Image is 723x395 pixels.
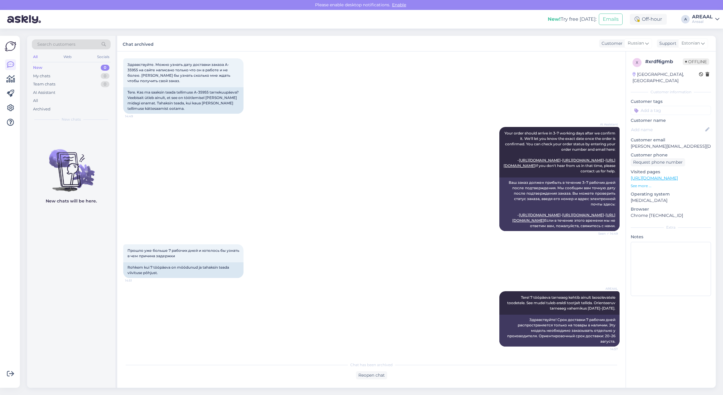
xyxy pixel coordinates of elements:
div: Request phone number [631,158,685,166]
div: My chats [33,73,50,79]
div: A [681,15,690,23]
p: See more ... [631,183,711,189]
span: x [636,60,638,65]
p: Browser [631,206,711,212]
p: Customer tags [631,98,711,105]
button: Emails [599,14,623,25]
img: Askly Logo [5,41,16,52]
div: AI Assistant [33,90,55,96]
input: Add a tag [631,106,711,115]
div: # xrdf6gmb [645,58,683,65]
div: Ваш заказ должен прибыть в течение 3–7 рабочих дней после подтверждения. Мы сообщим вам точную да... [499,177,620,231]
p: Customer name [631,117,711,124]
div: Try free [DATE]: [548,16,596,23]
input: Add name [631,126,704,133]
div: Rohkem kui 7 tööpäeva on möödunud ja tahaksin teada viivituse põhjust. [123,262,244,278]
span: Прошло уже больше 7 рабочих дней и хотелось бы узнать в чем причина задержки [127,248,240,258]
div: Здравствуйте! Срок доставки 7 рабочих дней распространяется только на товары в наличии. Эту модел... [499,315,620,347]
a: [URL][DOMAIN_NAME] [562,213,604,217]
span: Russian [628,40,644,47]
div: Extra [631,225,711,230]
div: All [32,53,39,61]
span: Chat has been archived [350,362,393,368]
p: Visited pages [631,169,711,175]
span: Seen ✓ 14:49 [595,231,618,236]
p: [PERSON_NAME][EMAIL_ADDRESS][DOMAIN_NAME] [631,143,711,150]
a: [URL][DOMAIN_NAME] [519,213,561,217]
span: AREAAL [595,286,618,291]
p: Operating system [631,191,711,197]
div: AREAAL [692,14,713,19]
span: Enable [390,2,408,8]
p: Customer email [631,137,711,143]
div: Support [657,40,676,47]
div: Off-hour [630,14,667,25]
span: 14:51 [125,278,148,283]
b: New! [548,16,561,22]
div: Team chats [33,81,55,87]
span: Estonian [682,40,700,47]
label: Chat archived [123,39,154,48]
div: [GEOGRAPHIC_DATA], [GEOGRAPHIC_DATA] [633,71,699,84]
a: AREAALAreaal [692,14,719,24]
div: Socials [96,53,111,61]
a: [URL][DOMAIN_NAME] [631,175,678,181]
p: New chats will be here. [46,198,97,204]
div: Tere. Kas ma saaksin teada tellimuse A-35955 tarnekuupäeva? Veebisait ütleb ainult, et see on töö... [123,87,244,114]
img: No chats [27,138,115,193]
a: [URL][DOMAIN_NAME] [519,158,561,162]
div: New [33,65,42,71]
span: Your order should arrive in 3-7 working days after we confirm it. We'll let you know the exact da... [504,131,616,173]
div: Customer [599,40,623,47]
span: Tere! 7 tööpäeva tarneaeg kehtib ainult laosolevatele toodetele. See mudel tuleb eraldi tootjalt ... [507,295,616,310]
p: [MEDICAL_DATA] [631,197,711,204]
div: Archived [33,106,51,112]
span: 14:57 [595,347,618,351]
div: 0 [101,81,109,87]
div: Areaal [692,19,713,24]
a: [URL][DOMAIN_NAME] [562,158,604,162]
span: New chats [62,117,81,122]
div: 0 [101,73,109,79]
span: AI Assistant [595,122,618,127]
span: Здравствуйте. Можно узнать дату доставки заказа A-35955 на сайте написано только что он в работе ... [127,62,231,83]
div: Web [62,53,73,61]
div: Reopen chat [356,371,387,379]
div: 0 [101,65,109,71]
span: 14:49 [125,114,148,119]
p: Customer phone [631,152,711,158]
p: Chrome [TECHNICAL_ID] [631,212,711,219]
div: All [33,98,38,104]
span: Offline [683,58,709,65]
div: Customer information [631,89,711,95]
span: Search customers [37,41,75,48]
p: Notes [631,234,711,240]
